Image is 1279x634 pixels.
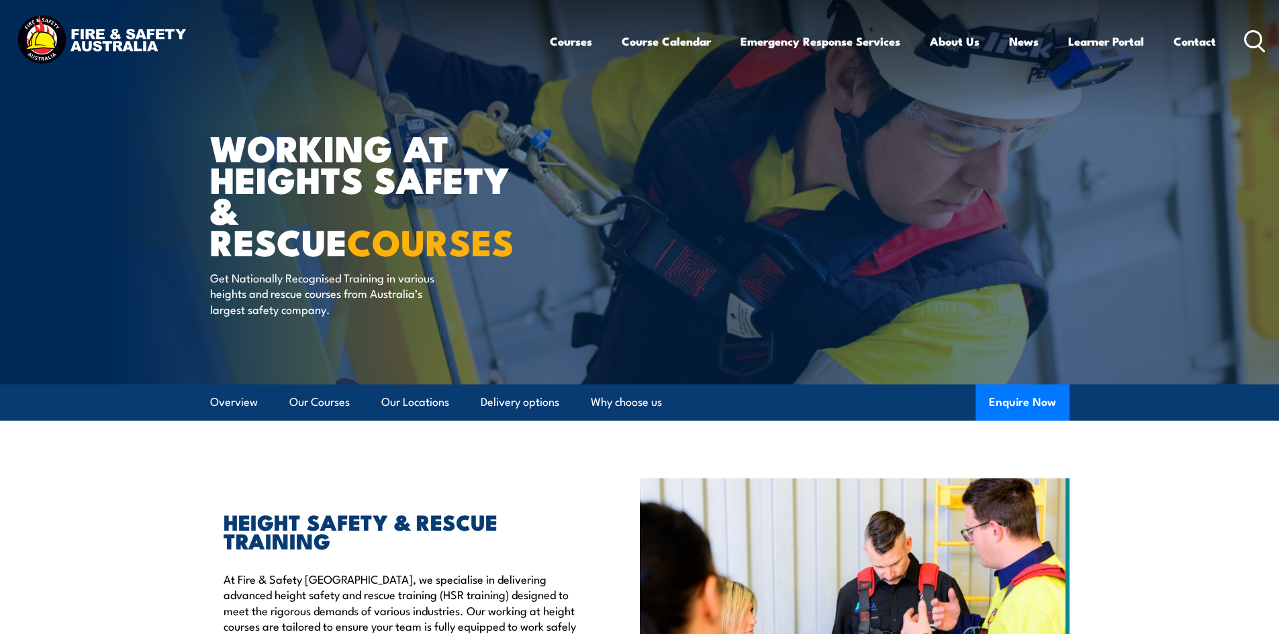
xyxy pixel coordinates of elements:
[1009,23,1039,59] a: News
[210,384,258,420] a: Overview
[976,384,1070,421] button: Enquire Now
[210,131,542,257] h1: WORKING AT HEIGHTS SAFETY & RESCUE
[381,384,449,420] a: Our Locations
[1174,23,1216,59] a: Contact
[930,23,980,59] a: About Us
[289,384,350,420] a: Our Courses
[550,23,592,59] a: Courses
[741,23,900,59] a: Emergency Response Services
[210,270,455,317] p: Get Nationally Recognised Training in various heights and rescue courses from Australia’s largest...
[622,23,711,59] a: Course Calendar
[591,384,662,420] a: Why choose us
[224,512,578,549] h2: HEIGHT SAFETY & RESCUE TRAINING
[481,384,559,420] a: Delivery options
[347,213,514,268] strong: COURSES
[1068,23,1144,59] a: Learner Portal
